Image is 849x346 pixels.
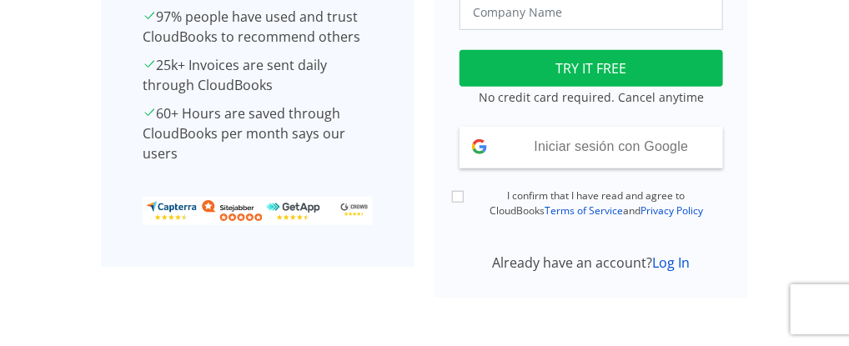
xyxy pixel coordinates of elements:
[450,253,733,273] div: Already have an account?
[545,203,623,218] a: Terms of Service
[535,139,689,153] span: Iniciar sesión con Google
[479,89,704,105] small: No credit card required. Cancel anytime
[652,253,690,272] a: Log In
[143,7,373,47] p: 97% people have used and trust CloudBooks to recommend others
[143,103,373,163] p: 60+ Hours are saved through CloudBooks per month says our users
[460,50,723,87] button: TRY IT FREE
[470,188,723,218] label: I confirm that I have read and agree to CloudBooks and
[143,197,373,225] img: ratings_banner.png
[143,55,373,95] p: 25k+ Invoices are sent daily through CloudBooks
[641,203,703,218] a: Privacy Policy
